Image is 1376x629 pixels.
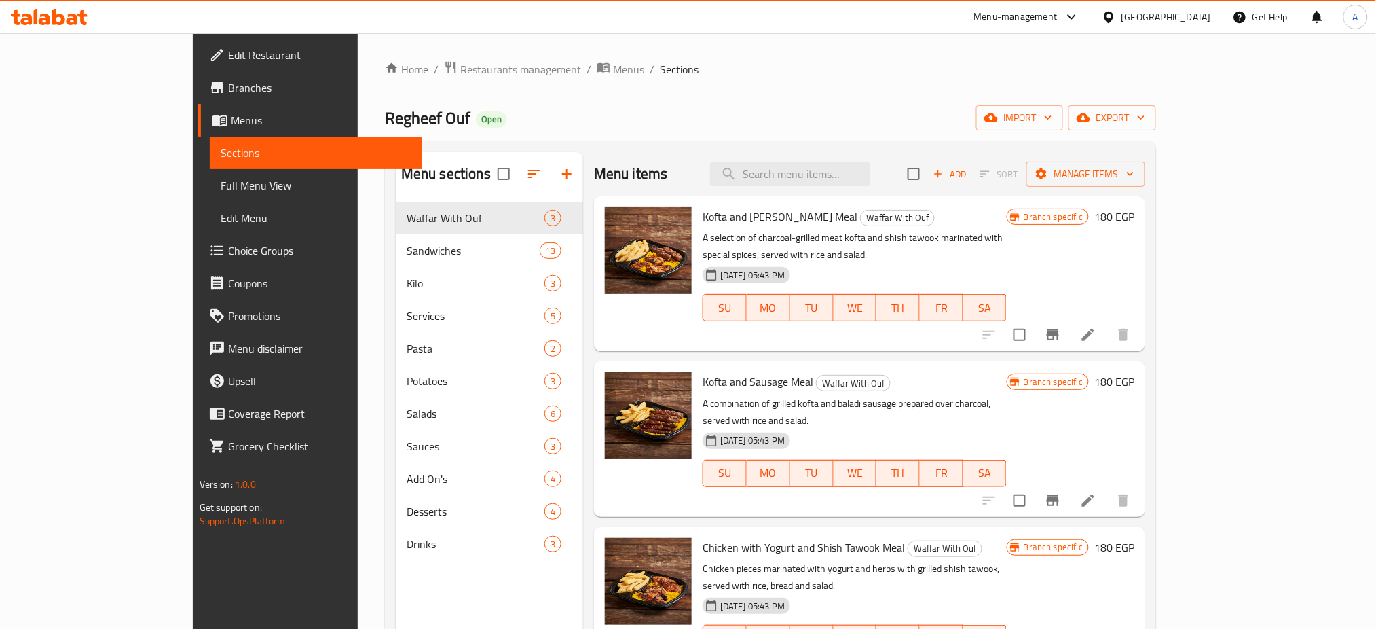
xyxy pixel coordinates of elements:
[715,269,790,282] span: [DATE] 05:43 PM
[396,332,583,365] div: Pasta2
[200,512,286,530] a: Support.OpsPlatform
[703,294,747,321] button: SU
[540,245,561,257] span: 13
[920,294,963,321] button: FR
[969,463,1001,483] span: SA
[221,177,412,194] span: Full Menu View
[790,294,834,321] button: TU
[396,300,583,332] div: Services5
[703,230,1007,264] p: A selection of charcoal-grilled meat kofta and shish tawook marinated with special spices, served...
[228,79,412,96] span: Branches
[396,495,583,528] div: Desserts4
[703,537,905,558] span: Chicken with Yogurt and Shish Tawook Meal
[587,61,591,77] li: /
[703,560,1007,594] p: Chicken pieces marinated with yogurt and herbs with grilled shish tawook, served with rice, bread...
[231,112,412,128] span: Menus
[551,158,583,190] button: Add section
[228,308,412,324] span: Promotions
[518,158,551,190] span: Sort sections
[660,61,699,77] span: Sections
[1094,538,1134,557] h6: 180 EGP
[605,372,692,459] img: Kofta and Sausage Meal
[228,275,412,291] span: Coupons
[545,375,561,388] span: 3
[228,406,412,422] span: Coverage Report
[228,340,412,357] span: Menu disclaimer
[407,210,544,226] span: Waffar With Ouf
[545,212,561,225] span: 3
[476,113,507,125] span: Open
[928,164,971,185] span: Add item
[882,463,914,483] span: TH
[1094,372,1134,391] h6: 180 EGP
[650,61,654,77] li: /
[407,536,544,552] span: Drinks
[396,463,583,495] div: Add On's4
[861,210,934,226] span: Waffar With Ouf
[1121,10,1211,24] div: [GEOGRAPHIC_DATA]
[544,503,561,520] div: items
[974,9,1058,25] div: Menu-management
[709,463,741,483] span: SU
[228,242,412,259] span: Choice Groups
[752,298,785,318] span: MO
[385,60,1156,78] nav: breadcrumb
[1037,484,1069,517] button: Branch-specific-item
[476,111,507,128] div: Open
[396,397,583,430] div: Salads6
[407,438,544,454] span: Sauces
[545,440,561,453] span: 3
[200,499,262,516] span: Get support on:
[235,475,256,493] span: 1.0.0
[1037,166,1134,183] span: Manage items
[407,406,544,422] span: Salads
[228,438,412,454] span: Grocery Checklist
[709,298,741,318] span: SU
[228,373,412,389] span: Upsell
[1107,319,1140,351] button: delete
[1005,321,1034,349] span: Select to update
[407,373,544,389] span: Potatoes
[796,298,828,318] span: TU
[200,475,233,493] span: Version:
[1353,10,1358,24] span: A
[816,375,891,391] div: Waffar With Ouf
[1018,376,1088,389] span: Branch specific
[834,460,877,487] button: WE
[969,298,1001,318] span: SA
[839,463,872,483] span: WE
[544,536,561,552] div: items
[385,103,470,133] span: Regheef Ouf
[396,202,583,234] div: Waffar With Ouf3
[1068,105,1156,130] button: export
[796,463,828,483] span: TU
[545,310,561,323] span: 5
[407,340,544,357] span: Pasta
[834,294,877,321] button: WE
[545,277,561,290] span: 3
[198,39,423,71] a: Edit Restaurant
[545,342,561,355] span: 2
[198,332,423,365] a: Menu disclaimer
[228,47,412,63] span: Edit Restaurant
[703,372,813,392] span: Kofta and Sausage Meal
[401,164,491,184] h2: Menu sections
[747,460,790,487] button: MO
[210,137,423,169] a: Sections
[444,60,581,78] a: Restaurants management
[839,298,872,318] span: WE
[407,275,544,291] span: Kilo
[605,207,692,294] img: Kofta and Shish Tawook Meal
[882,298,914,318] span: TH
[396,430,583,463] div: Sauces3
[963,460,1007,487] button: SA
[198,71,423,104] a: Branches
[703,395,1007,429] p: A combination of grilled kofta and baladi sausage prepared over charcoal, served with rice and sa...
[790,460,834,487] button: TU
[899,160,928,188] span: Select section
[925,298,958,318] span: FR
[971,164,1026,185] span: Select section first
[198,365,423,397] a: Upsell
[908,541,982,557] div: Waffar With Ouf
